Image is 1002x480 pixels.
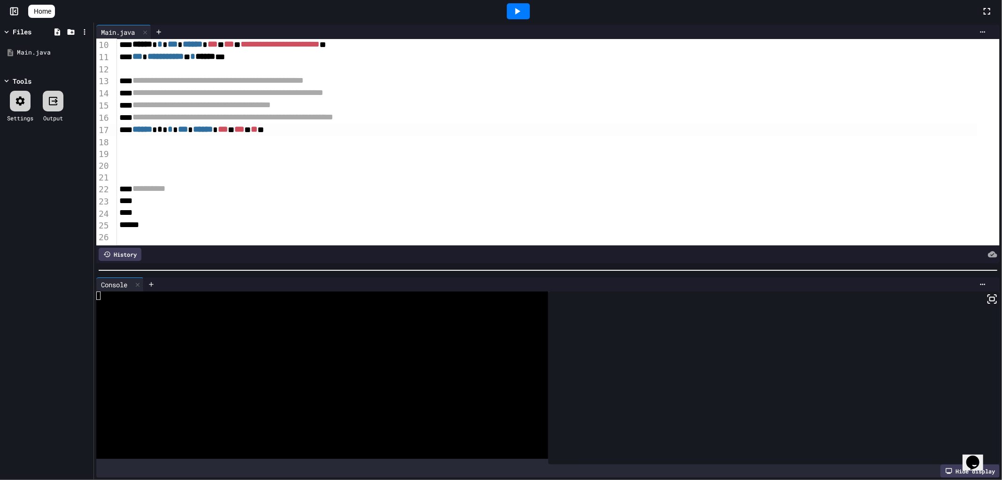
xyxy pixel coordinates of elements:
div: 24 [96,208,110,220]
div: 22 [96,183,110,196]
div: 12 [96,63,110,75]
div: Hide display [940,464,1000,478]
div: 11 [96,51,110,63]
div: 14 [96,87,110,100]
div: Console [96,277,144,291]
div: 13 [96,75,110,87]
div: Tools [13,76,31,86]
div: Output [43,114,63,122]
div: Settings [7,114,33,122]
div: Main.java [17,48,90,57]
div: 17 [96,124,110,136]
div: Main.java [96,27,140,37]
div: 27 [96,243,110,255]
div: 18 [96,136,110,148]
div: Console [96,280,132,290]
div: Main.java [96,25,151,39]
iframe: chat widget [963,442,993,471]
div: 25 [96,220,110,231]
div: 16 [96,112,110,124]
div: 26 [96,231,110,243]
div: History [99,248,141,261]
span: Home [34,7,51,16]
a: Home [28,5,55,18]
div: Files [13,27,31,37]
div: 19 [96,148,110,160]
div: 21 [96,172,110,183]
div: 20 [96,160,110,172]
div: 23 [96,196,110,207]
div: 10 [96,39,110,51]
div: 15 [96,100,110,112]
